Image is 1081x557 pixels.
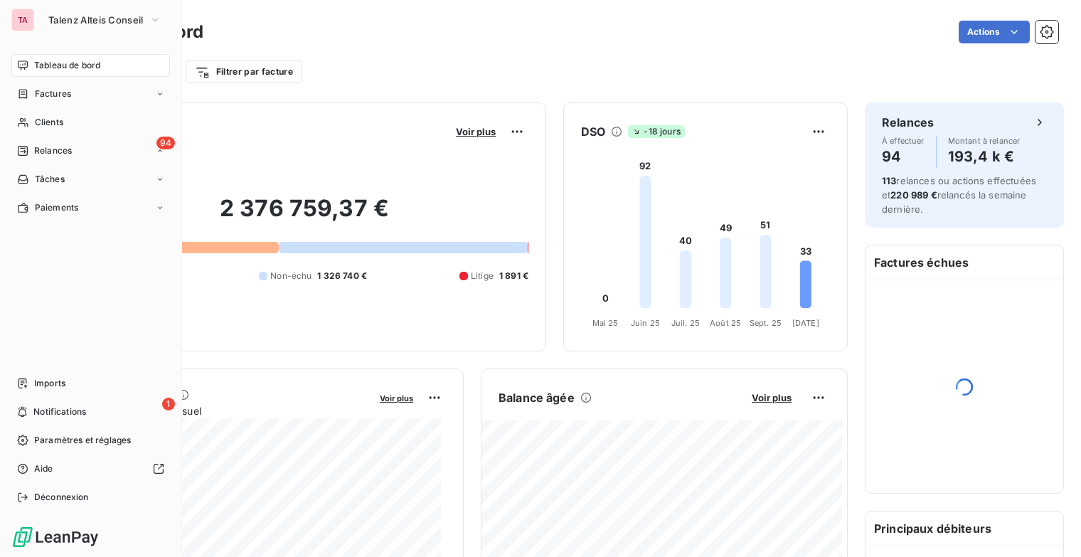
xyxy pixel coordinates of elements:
[35,87,71,100] span: Factures
[11,457,170,480] a: Aide
[162,398,175,410] span: 1
[471,270,494,282] span: Litige
[882,114,934,131] h6: Relances
[80,194,528,237] h2: 2 376 759,37 €
[866,245,1063,280] h6: Factures échues
[34,59,100,72] span: Tableau de bord
[317,270,367,282] span: 1 326 740 €
[34,377,65,390] span: Imports
[80,403,370,418] span: Chiffre d'affaires mensuel
[456,126,496,137] span: Voir plus
[499,389,575,406] h6: Balance âgée
[882,137,925,145] span: À effectuer
[592,318,619,328] tspan: Mai 25
[959,21,1030,43] button: Actions
[156,137,175,149] span: 94
[750,318,782,328] tspan: Sept. 25
[1033,509,1067,543] iframe: Intercom live chat
[186,60,302,83] button: Filtrer par facture
[890,189,937,201] span: 220 989 €
[752,392,792,403] span: Voir plus
[866,511,1063,546] h6: Principaux débiteurs
[35,173,65,186] span: Tâches
[452,125,500,138] button: Voir plus
[631,318,660,328] tspan: Juin 25
[270,270,311,282] span: Non-échu
[747,391,796,404] button: Voir plus
[34,462,53,475] span: Aide
[35,201,78,214] span: Paiements
[35,116,63,129] span: Clients
[33,405,86,418] span: Notifications
[710,318,741,328] tspan: Août 25
[948,137,1021,145] span: Montant à relancer
[792,318,819,328] tspan: [DATE]
[882,175,896,186] span: 113
[34,491,89,504] span: Déconnexion
[34,434,131,447] span: Paramètres et réglages
[882,145,925,168] h4: 94
[581,123,605,140] h6: DSO
[499,270,528,282] span: 1 891 €
[376,391,417,404] button: Voir plus
[671,318,700,328] tspan: Juil. 25
[380,393,413,403] span: Voir plus
[34,144,72,157] span: Relances
[48,14,144,26] span: Talenz Alteis Conseil
[948,145,1021,168] h4: 193,4 k €
[11,526,100,548] img: Logo LeanPay
[882,175,1036,215] span: relances ou actions effectuées et relancés la semaine dernière.
[628,125,684,138] span: -18 jours
[11,9,34,31] div: TA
